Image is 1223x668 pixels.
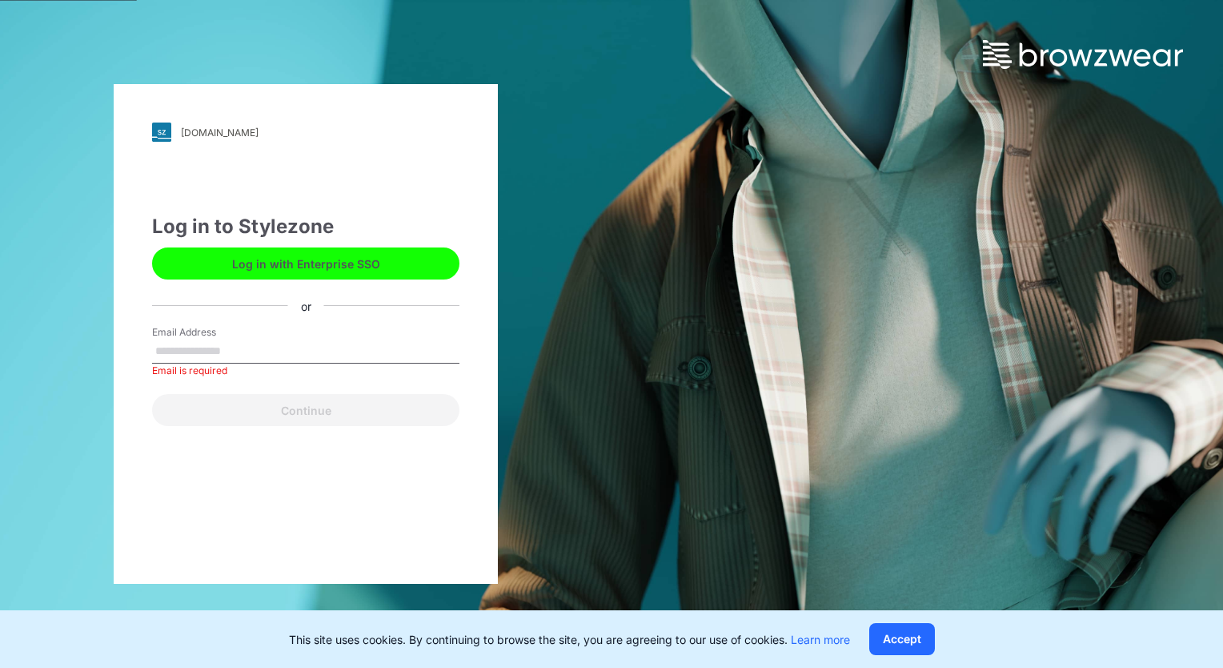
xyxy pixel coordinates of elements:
img: browzwear-logo.73288ffb.svg [983,40,1183,69]
img: svg+xml;base64,PHN2ZyB3aWR0aD0iMjgiIGhlaWdodD0iMjgiIHZpZXdCb3g9IjAgMCAyOCAyOCIgZmlsbD0ibm9uZSIgeG... [152,123,171,142]
button: Accept [869,623,935,655]
div: Log in to Stylezone [152,212,459,241]
p: This site uses cookies. By continuing to browse the site, you are agreeing to our use of cookies. [289,631,850,648]
div: Email is required [152,364,459,378]
a: Learn more [791,633,850,646]
div: [DOMAIN_NAME] [181,127,259,139]
div: or [288,297,324,314]
a: [DOMAIN_NAME] [152,123,459,142]
button: Log in with Enterprise SSO [152,247,459,280]
label: Email Address [152,325,264,340]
